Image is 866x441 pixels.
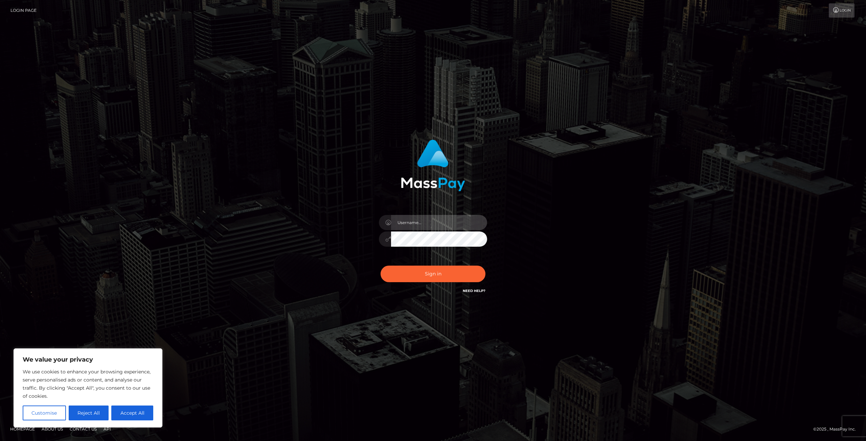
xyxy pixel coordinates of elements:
button: Accept All [111,406,153,420]
button: Customise [23,406,66,420]
a: API [101,424,114,434]
img: MassPay Login [401,140,465,191]
a: Login [829,3,854,18]
button: Sign in [381,266,485,282]
div: We value your privacy [14,348,162,427]
button: Reject All [69,406,109,420]
div: © 2025 , MassPay Inc. [813,425,861,433]
a: Homepage [7,424,38,434]
input: Username... [391,215,487,230]
a: Login Page [10,3,37,18]
a: About Us [39,424,66,434]
p: We value your privacy [23,356,153,364]
a: Contact Us [67,424,99,434]
p: We use cookies to enhance your browsing experience, serve personalised ads or content, and analys... [23,368,153,400]
a: Need Help? [463,289,485,293]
